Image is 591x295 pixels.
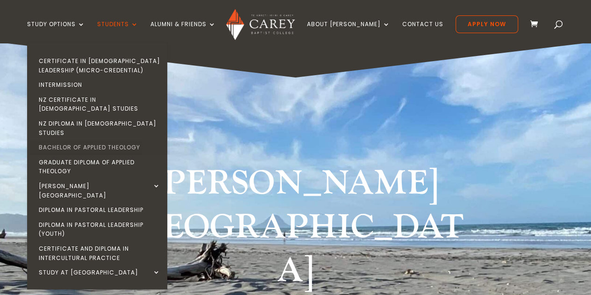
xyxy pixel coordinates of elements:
[29,54,170,77] a: Certificate in [DEMOGRAPHIC_DATA] Leadership (Micro-credential)
[29,116,170,140] a: NZ Diploma in [DEMOGRAPHIC_DATA] Studies
[29,77,170,92] a: Intermission
[29,92,170,116] a: NZ Certificate in [DEMOGRAPHIC_DATA] Studies
[456,15,518,33] a: Apply Now
[29,179,170,203] a: [PERSON_NAME][GEOGRAPHIC_DATA]
[29,265,170,280] a: Study at [GEOGRAPHIC_DATA]
[29,218,170,241] a: Diploma in Pastoral Leadership (Youth)
[27,21,85,43] a: Study Options
[226,9,295,40] img: Carey Baptist College
[97,21,138,43] a: Students
[29,155,170,179] a: Graduate Diploma of Applied Theology
[29,241,170,265] a: Certificate and Diploma in Intercultural Practice
[29,203,170,218] a: Diploma in Pastoral Leadership
[402,21,443,43] a: Contact Us
[150,21,216,43] a: Alumni & Friends
[307,21,390,43] a: About [PERSON_NAME]
[29,140,170,155] a: Bachelor of Applied Theology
